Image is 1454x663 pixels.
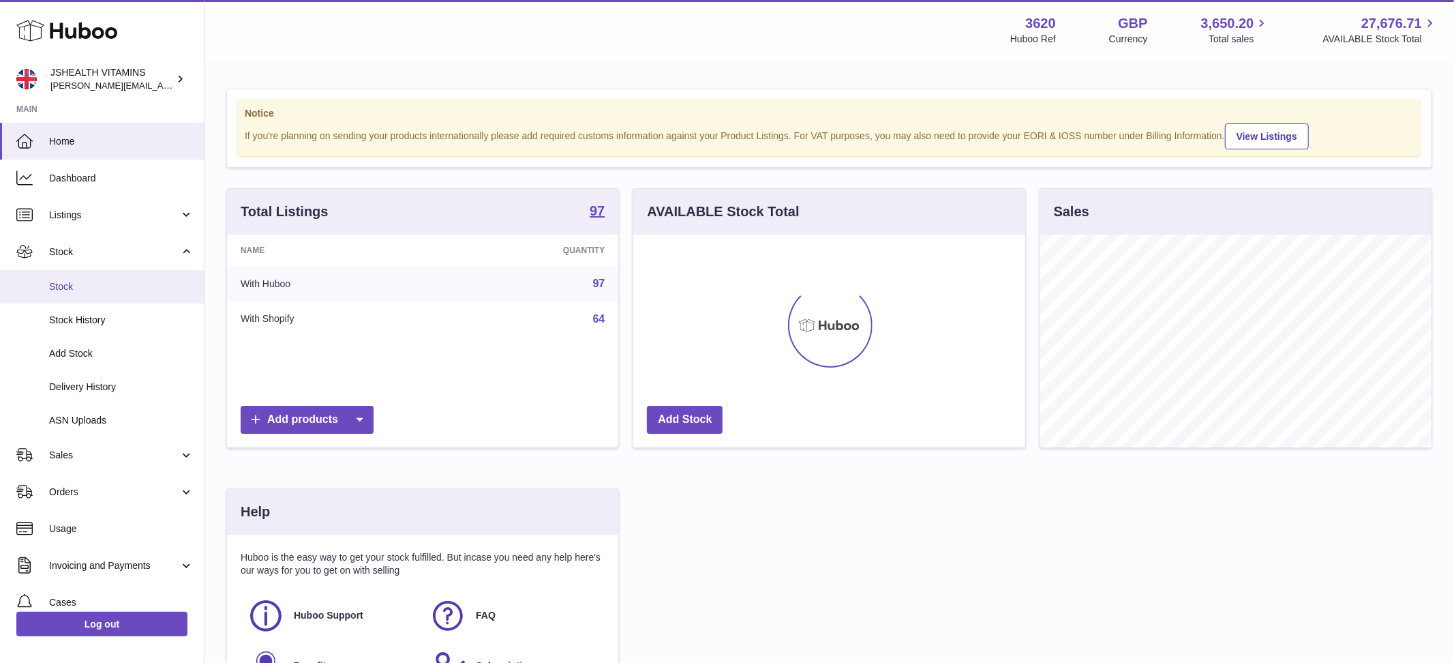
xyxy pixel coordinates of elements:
span: Listings [49,209,179,222]
a: View Listings [1225,123,1309,149]
span: Invoicing and Payments [49,559,179,572]
a: 3,650.20 Total sales [1201,14,1270,46]
div: JSHEALTH VITAMINS [50,66,173,92]
th: Name [227,235,438,266]
p: Huboo is the easy way to get your stock fulfilled. But incase you need any help here's our ways f... [241,551,605,577]
a: Huboo Support [247,598,416,634]
span: Orders [49,486,179,499]
th: Quantity [438,235,619,266]
span: FAQ [476,609,496,622]
div: Huboo Ref [1010,33,1056,46]
img: francesca@jshealthvitamins.com [16,69,37,89]
h3: Sales [1054,203,1089,221]
a: Log out [16,612,187,636]
span: Delivery History [49,381,194,394]
span: Huboo Support [294,609,363,622]
span: Stock History [49,314,194,327]
span: Add Stock [49,347,194,360]
span: Cases [49,596,194,609]
span: [PERSON_NAME][EMAIL_ADDRESS][DOMAIN_NAME] [50,80,273,91]
a: 27,676.71 AVAILABLE Stock Total [1322,14,1438,46]
span: Sales [49,449,179,462]
a: Add products [241,406,374,434]
span: Stock [49,246,179,259]
a: FAQ [429,598,598,634]
a: Add Stock [647,406,723,434]
a: 97 [593,278,605,289]
span: Total sales [1209,33,1269,46]
a: 64 [593,313,605,325]
div: If you're planning on sending your products internationally please add required customs informati... [245,121,1414,149]
strong: 97 [590,204,605,218]
h3: AVAILABLE Stock Total [647,203,799,221]
span: Dashboard [49,172,194,185]
h3: Help [241,503,270,521]
span: Usage [49,522,194,535]
strong: GBP [1118,14,1147,33]
span: 3,650.20 [1201,14,1254,33]
span: AVAILABLE Stock Total [1322,33,1438,46]
td: With Shopify [227,301,438,337]
span: 27,676.71 [1361,14,1422,33]
span: Stock [49,280,194,293]
strong: 3620 [1025,14,1056,33]
span: Home [49,135,194,148]
h3: Total Listings [241,203,329,221]
strong: Notice [245,107,1414,120]
span: ASN Uploads [49,414,194,427]
a: 97 [590,204,605,220]
td: With Huboo [227,266,438,301]
div: Currency [1109,33,1148,46]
